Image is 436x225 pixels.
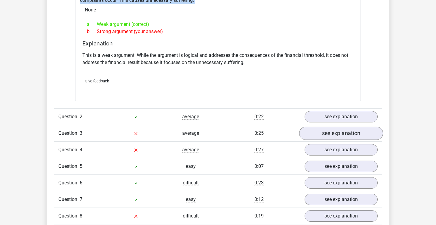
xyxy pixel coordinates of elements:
a: see explanation [305,161,378,172]
span: Question [58,113,80,120]
span: 7 [80,196,82,202]
span: 0:19 [254,213,264,219]
a: see explanation [305,111,378,122]
div: Weak argument (correct) [82,21,354,28]
div: None [80,4,356,16]
span: Question [58,212,80,220]
div: Strong argument (your answer) [82,28,354,35]
span: a [87,21,97,28]
span: 0:07 [254,163,264,169]
span: b [87,28,97,35]
span: Question [58,130,80,137]
a: see explanation [305,144,378,156]
a: see explanation [305,177,378,189]
span: 0:23 [254,180,264,186]
h4: Explanation [82,40,354,47]
span: 6 [80,180,82,186]
span: average [182,114,199,120]
a: see explanation [305,194,378,205]
span: 4 [80,147,82,153]
span: 8 [80,213,82,219]
span: Give feedback [85,79,109,83]
span: Question [58,196,80,203]
a: see explanation [299,127,383,140]
span: easy [186,196,196,202]
span: average [182,147,199,153]
a: see explanation [305,210,378,222]
span: 3 [80,130,82,136]
span: 0:22 [254,114,264,120]
span: difficult [183,213,199,219]
span: 0:12 [254,196,264,202]
span: average [182,130,199,136]
span: 0:25 [254,130,264,136]
span: 2 [80,114,82,119]
span: Question [58,163,80,170]
span: easy [186,163,196,169]
span: 0:27 [254,147,264,153]
span: 5 [80,163,82,169]
span: Question [58,179,80,186]
span: difficult [183,180,199,186]
span: Question [58,146,80,153]
p: This is a weak argument. While the argument is logical and addresses the consequences of the fina... [82,52,354,66]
